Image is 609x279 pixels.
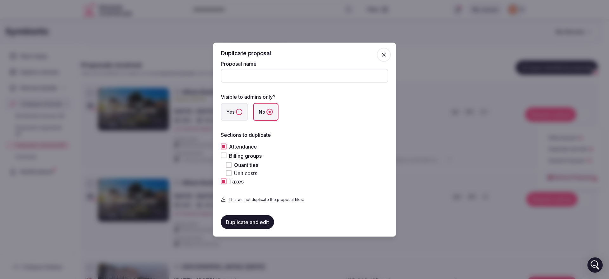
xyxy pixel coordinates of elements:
label: Taxes [229,179,244,184]
h2: Duplicate proposal [221,50,388,56]
label: No [253,103,278,121]
label: Proposal name [221,61,388,66]
label: Billing groups [229,152,262,159]
h3: Sections to duplicate [221,131,388,138]
label: Visible to admins only? [221,93,276,100]
label: Yes [221,103,248,121]
label: Unit costs [234,170,257,176]
button: Yes [236,109,242,115]
p: This will not duplicate the proposal files. [228,197,304,202]
label: Attendance [229,144,257,149]
label: Quantities [234,162,258,167]
button: No [266,109,273,115]
button: Duplicate and edit [221,215,274,229]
